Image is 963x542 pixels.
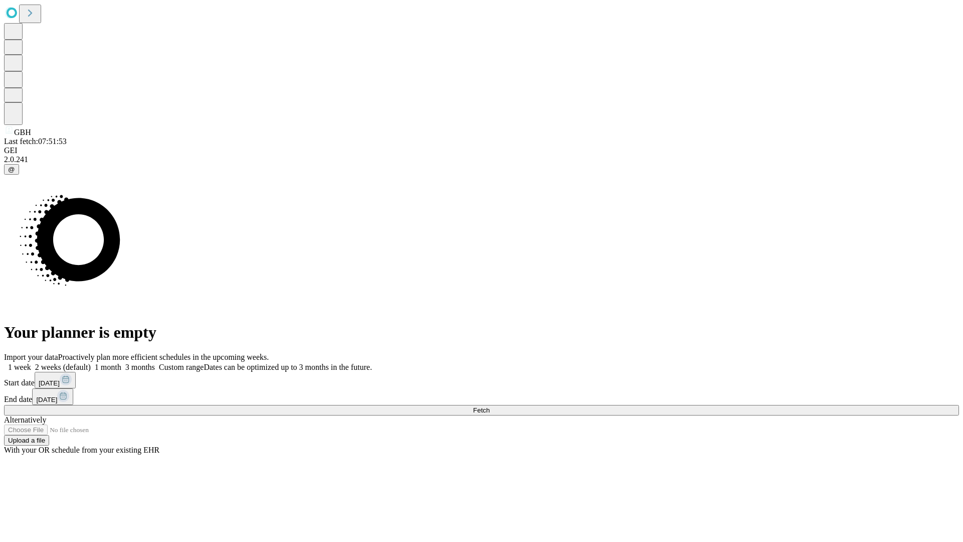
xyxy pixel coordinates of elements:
[4,137,67,146] span: Last fetch: 07:51:53
[8,166,15,173] span: @
[4,155,959,164] div: 2.0.241
[4,323,959,342] h1: Your planner is empty
[4,164,19,175] button: @
[4,353,58,361] span: Import your data
[125,363,155,371] span: 3 months
[35,372,76,388] button: [DATE]
[4,405,959,416] button: Fetch
[39,379,60,387] span: [DATE]
[58,353,269,361] span: Proactively plan more efficient schedules in the upcoming weeks.
[8,363,31,371] span: 1 week
[4,372,959,388] div: Start date
[32,388,73,405] button: [DATE]
[204,363,372,371] span: Dates can be optimized up to 3 months in the future.
[4,388,959,405] div: End date
[4,446,159,454] span: With your OR schedule from your existing EHR
[4,416,46,424] span: Alternatively
[35,363,91,371] span: 2 weeks (default)
[4,146,959,155] div: GEI
[159,363,204,371] span: Custom range
[14,128,31,137] span: GBH
[95,363,121,371] span: 1 month
[473,406,490,414] span: Fetch
[4,435,49,446] button: Upload a file
[36,396,57,403] span: [DATE]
